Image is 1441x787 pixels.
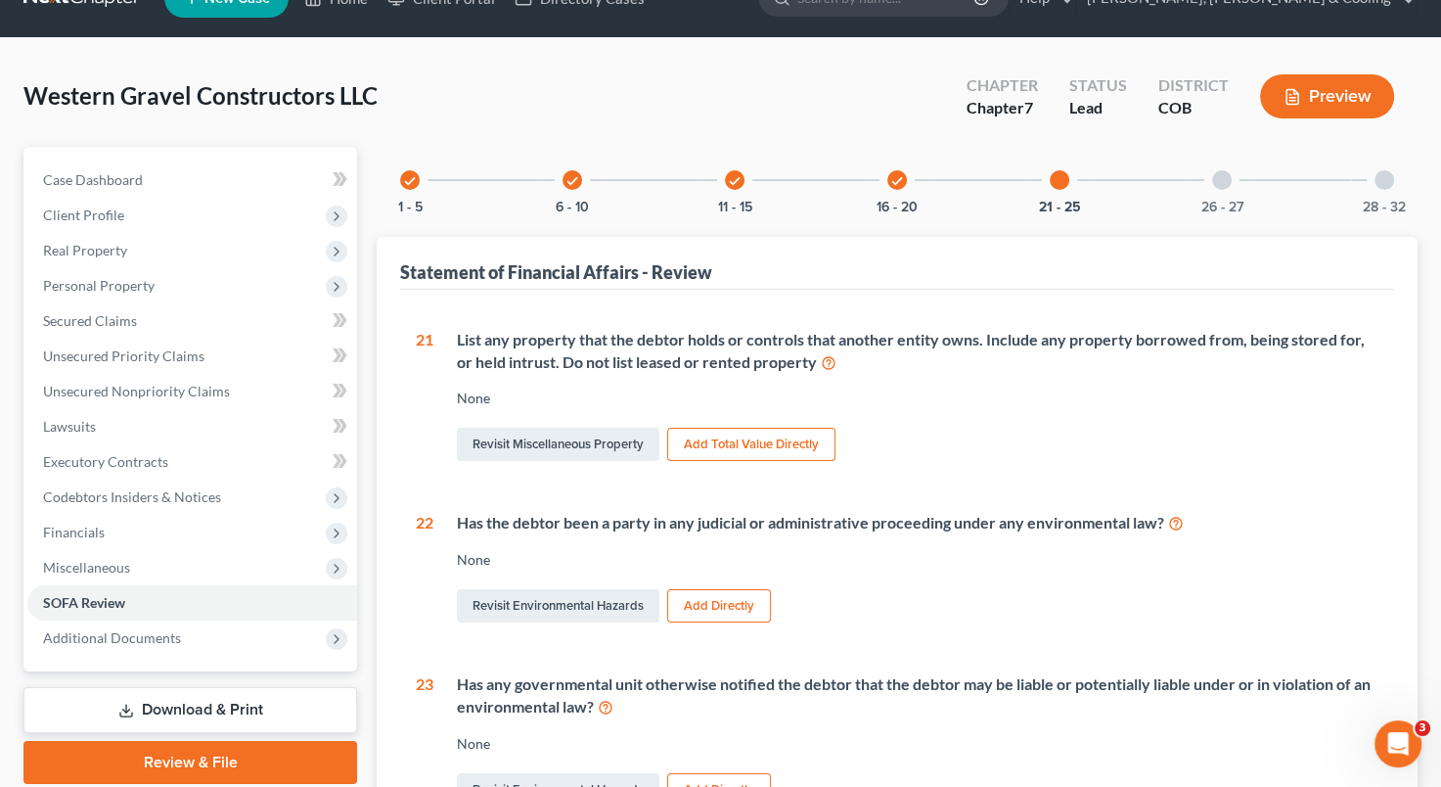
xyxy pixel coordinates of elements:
span: Secured Claims [43,312,137,329]
span: Additional Documents [43,629,181,646]
a: Unsecured Nonpriority Claims [27,374,357,409]
iframe: Intercom live chat [1374,720,1421,767]
div: List any property that the debtor holds or controls that another entity owns. Include any propert... [457,329,1378,374]
a: Revisit Environmental Hazards [457,589,659,623]
div: Statement of Financial Affairs - Review [400,260,712,284]
span: Lawsuits [43,418,96,435]
a: Unsecured Priority Claims [27,339,357,374]
span: Miscellaneous [43,559,130,576]
a: Download & Print [23,687,357,733]
span: Personal Property [43,277,155,294]
div: None [457,389,1378,408]
i: check [565,174,579,188]
span: Client Profile [43,207,124,223]
a: Executory Contracts [27,444,357,480]
div: Has the debtor been a party in any judicial or administrative proceeding under any environmental ... [457,512,1378,534]
button: 28 - 32 [1363,201,1406,214]
div: District [1158,74,1229,97]
div: 21 [416,329,433,466]
span: Unsecured Nonpriority Claims [43,383,230,399]
div: Chapter [967,97,1038,119]
div: Lead [1069,97,1127,119]
div: None [457,550,1378,570]
button: 6 - 10 [556,201,589,214]
button: 11 - 15 [718,201,752,214]
button: Add Directly [667,589,771,623]
span: 7 [1024,98,1033,116]
button: 16 - 20 [877,201,918,214]
div: 22 [416,512,433,626]
button: Preview [1260,74,1394,118]
i: check [728,174,742,188]
span: Executory Contracts [43,453,168,470]
i: check [890,174,904,188]
a: Review & File [23,741,357,784]
span: Real Property [43,242,127,258]
button: Add Total Value Directly [667,428,835,461]
span: Unsecured Priority Claims [43,347,204,364]
div: Status [1069,74,1127,97]
a: Lawsuits [27,409,357,444]
button: 21 - 25 [1039,201,1081,214]
button: 26 - 27 [1201,201,1243,214]
a: Revisit Miscellaneous Property [457,428,659,461]
div: Has any governmental unit otherwise notified the debtor that the debtor may be liable or potentia... [457,673,1378,718]
a: SOFA Review [27,585,357,621]
span: Codebtors Insiders & Notices [43,488,221,505]
a: Secured Claims [27,303,357,339]
span: Western Gravel Constructors LLC [23,81,378,110]
div: COB [1158,97,1229,119]
div: Chapter [967,74,1038,97]
span: 3 [1415,720,1430,736]
i: check [403,174,417,188]
span: Financials [43,524,105,540]
span: SOFA Review [43,594,125,611]
span: Case Dashboard [43,171,143,188]
div: None [457,734,1378,754]
button: 1 - 5 [398,201,423,214]
a: Case Dashboard [27,162,357,198]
